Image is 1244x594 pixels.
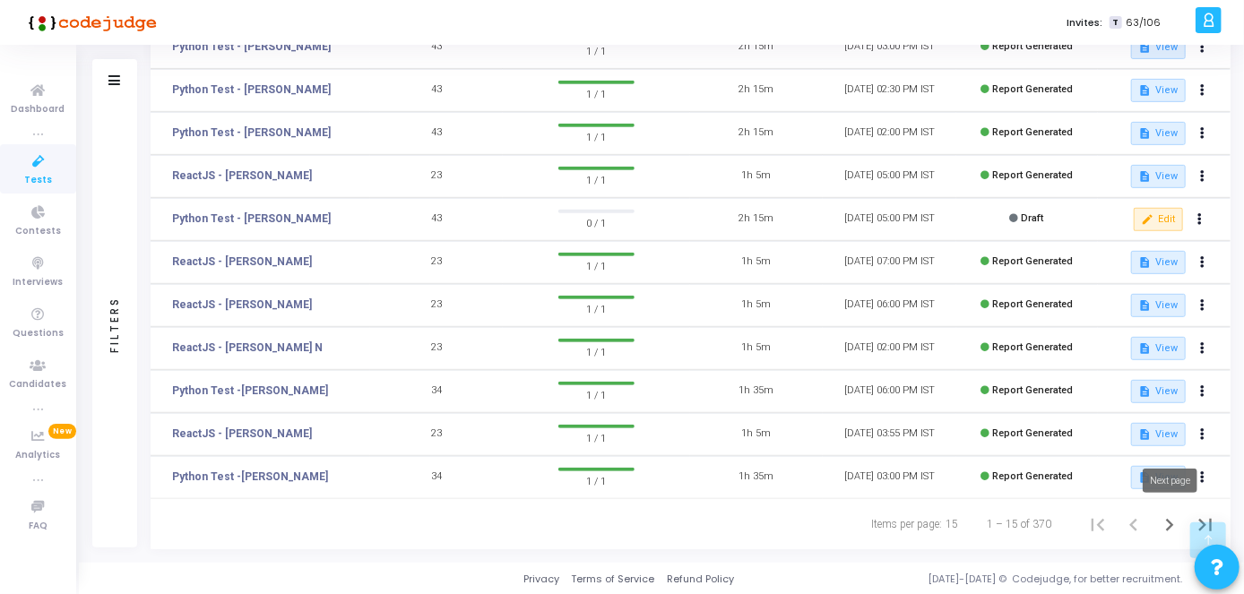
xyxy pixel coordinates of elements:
[1080,506,1116,542] button: First page
[823,198,955,241] td: [DATE] 05:00 PM IST
[690,370,823,413] td: 1h 35m
[1138,256,1151,269] mat-icon: description
[10,377,67,392] span: Candidates
[992,40,1073,52] span: Report Generated
[1138,428,1151,441] mat-icon: description
[13,275,64,290] span: Interviews
[558,256,634,274] span: 1 / 1
[558,428,634,446] span: 1 / 1
[992,83,1073,95] span: Report Generated
[690,112,823,155] td: 2h 15m
[558,385,634,403] span: 1 / 1
[690,284,823,327] td: 1h 5m
[987,516,1051,532] div: 1 – 15 of 370
[1131,79,1186,102] button: View
[1138,170,1151,183] mat-icon: description
[690,413,823,456] td: 1h 5m
[1138,385,1151,398] mat-icon: description
[823,112,955,155] td: [DATE] 02:00 PM IST
[16,448,61,463] span: Analytics
[172,125,331,141] a: Python Test - [PERSON_NAME]
[992,255,1073,267] span: Report Generated
[15,224,61,239] span: Contests
[1110,16,1121,30] span: T
[523,572,559,587] a: Privacy
[690,327,823,370] td: 1h 5m
[823,69,955,112] td: [DATE] 02:30 PM IST
[1116,506,1152,542] button: Previous page
[1131,251,1186,274] button: View
[558,84,634,102] span: 1 / 1
[370,456,503,499] td: 34
[1067,15,1102,30] label: Invites:
[1022,212,1044,224] span: Draft
[172,426,312,442] a: ReactJS - [PERSON_NAME]
[558,299,634,317] span: 1 / 1
[172,383,328,399] a: Python Test -[PERSON_NAME]
[172,39,331,55] a: Python Test - [PERSON_NAME]
[1131,122,1186,145] button: View
[558,213,634,231] span: 0 / 1
[558,471,634,489] span: 1 / 1
[370,241,503,284] td: 23
[946,516,958,532] div: 15
[370,413,503,456] td: 23
[48,424,76,439] span: New
[1138,342,1151,355] mat-icon: description
[1131,294,1186,317] button: View
[823,456,955,499] td: [DATE] 03:00 PM IST
[172,254,312,270] a: ReactJS - [PERSON_NAME]
[558,170,634,188] span: 1 / 1
[690,155,823,198] td: 1h 5m
[1152,506,1188,542] button: Next page
[370,26,503,69] td: 43
[1138,84,1151,97] mat-icon: description
[172,82,331,98] a: Python Test - [PERSON_NAME]
[690,241,823,284] td: 1h 5m
[558,127,634,145] span: 1 / 1
[13,326,64,341] span: Questions
[1131,423,1186,446] button: View
[992,427,1073,439] span: Report Generated
[823,284,955,327] td: [DATE] 06:00 PM IST
[690,456,823,499] td: 1h 35m
[24,173,52,188] span: Tests
[992,470,1073,482] span: Report Generated
[690,26,823,69] td: 2h 15m
[370,284,503,327] td: 23
[370,327,503,370] td: 23
[12,102,65,117] span: Dashboard
[823,327,955,370] td: [DATE] 02:00 PM IST
[1131,337,1186,360] button: View
[172,340,323,356] a: ReactJS - [PERSON_NAME] N
[871,516,942,532] div: Items per page:
[22,4,157,40] img: logo
[690,69,823,112] td: 2h 15m
[1131,165,1186,188] button: View
[558,342,634,360] span: 1 / 1
[992,126,1073,138] span: Report Generated
[823,155,955,198] td: [DATE] 05:00 PM IST
[370,370,503,413] td: 34
[172,297,312,313] a: ReactJS - [PERSON_NAME]
[1141,213,1153,226] mat-icon: edit
[29,519,48,534] span: FAQ
[1143,469,1197,493] div: Next page
[1138,299,1151,312] mat-icon: description
[823,413,955,456] td: [DATE] 03:55 PM IST
[734,572,1222,587] div: [DATE]-[DATE] © Codejudge, for better recruitment.
[1138,41,1151,54] mat-icon: description
[172,168,312,184] a: ReactJS - [PERSON_NAME]
[1188,506,1223,542] button: Last page
[1126,15,1161,30] span: 63/106
[1138,127,1151,140] mat-icon: description
[823,241,955,284] td: [DATE] 07:00 PM IST
[992,341,1073,353] span: Report Generated
[823,370,955,413] td: [DATE] 06:00 PM IST
[172,211,331,227] a: Python Test - [PERSON_NAME]
[667,572,734,587] a: Refund Policy
[572,572,655,587] a: Terms of Service
[1134,208,1183,231] button: Edit
[172,469,328,485] a: Python Test -[PERSON_NAME]
[992,384,1073,396] span: Report Generated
